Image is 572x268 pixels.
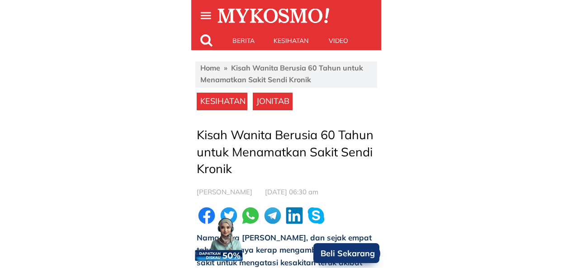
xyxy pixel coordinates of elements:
p: Beli Sekarang [313,243,379,263]
p: Video [315,32,362,50]
p: Kisah Wanita Berusia 60 Tahun untuk Menamatkan Sakit Sendi Kronik [197,127,378,178]
p: Kesihatan [267,32,315,50]
h3: JONITAB [256,95,293,108]
p: Beli Sekarang [316,244,380,263]
h3: KESIHATAN [200,95,250,108]
div: Home » Kisah Wanita Berusia 60 Tahun untuk Menamatkan Sakit Sendi Kronik [200,62,373,85]
p: Berita [220,32,267,50]
h3: [PERSON_NAME] [DATE] 06:30 am [197,187,378,197]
